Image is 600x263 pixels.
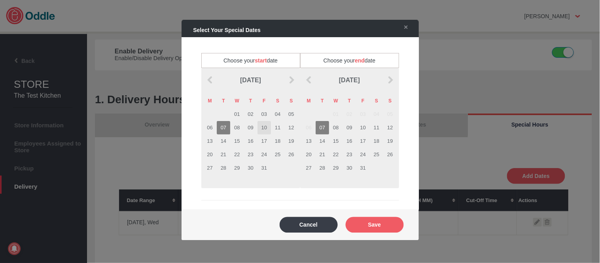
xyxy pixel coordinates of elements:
[284,148,298,161] td: 26
[316,134,329,148] td: 14
[316,148,329,161] td: 21
[316,161,329,175] td: 28
[355,57,365,64] span: end
[284,108,298,121] td: 05
[201,53,300,68] span: Choose your date
[288,76,295,84] img: next_arrow.png
[217,148,230,161] td: 21
[329,134,343,148] td: 15
[217,94,230,108] th: T
[370,94,383,108] th: S
[257,134,271,148] td: 17
[244,148,257,161] td: 23
[383,148,397,161] td: 26
[244,121,257,134] td: 09
[302,161,316,175] td: 27
[302,94,316,108] th: M
[217,68,285,93] td: [DATE]
[356,94,370,108] th: F
[257,121,271,134] td: 10
[356,148,370,161] td: 24
[271,94,284,108] th: S
[230,108,244,121] td: 01
[343,94,356,108] th: T
[383,121,397,134] td: 12
[203,134,217,148] td: 13
[343,121,356,134] td: 09
[346,217,404,233] button: Save
[329,148,343,161] td: 22
[386,76,394,84] img: next_arrow.png
[329,161,343,175] td: 29
[284,94,298,108] th: S
[343,161,356,175] td: 30
[396,20,413,34] a: ✕
[356,161,370,175] td: 31
[383,94,397,108] th: S
[284,134,298,148] td: 19
[302,148,316,161] td: 20
[305,76,313,84] img: prev_arrow.png
[343,148,356,161] td: 23
[255,57,267,64] span: start
[284,121,298,134] td: 12
[316,121,329,134] td: 07
[257,161,271,175] td: 31
[329,108,343,121] td: 01
[316,94,329,108] th: T
[356,121,370,134] td: 10
[356,134,370,148] td: 17
[244,108,257,121] td: 02
[230,161,244,175] td: 29
[316,68,384,93] td: [DATE]
[343,134,356,148] td: 16
[271,134,284,148] td: 18
[271,148,284,161] td: 25
[300,53,399,68] span: Choose your date
[257,108,271,121] td: 03
[217,134,230,148] td: 14
[230,94,244,108] th: W
[217,161,230,175] td: 28
[370,134,383,148] td: 18
[203,161,217,175] td: 27
[370,148,383,161] td: 25
[244,94,257,108] th: T
[383,108,397,121] td: 05
[271,108,284,121] td: 04
[370,108,383,121] td: 04
[244,161,257,175] td: 30
[383,134,397,148] td: 19
[271,121,284,134] td: 11
[203,121,217,134] td: 06
[230,121,244,134] td: 08
[244,134,257,148] td: 16
[329,121,343,134] td: 08
[302,121,316,134] td: 06
[206,76,214,84] img: prev_arrow.png
[302,134,316,148] td: 13
[230,134,244,148] td: 15
[356,108,370,121] td: 03
[203,148,217,161] td: 20
[185,23,392,37] div: Select Your Special Dates
[203,94,217,108] th: M
[217,121,230,134] td: 07
[343,108,356,121] td: 02
[257,94,271,108] th: F
[370,121,383,134] td: 11
[329,94,343,108] th: W
[280,217,338,233] button: Cancel
[230,148,244,161] td: 22
[257,148,271,161] td: 24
